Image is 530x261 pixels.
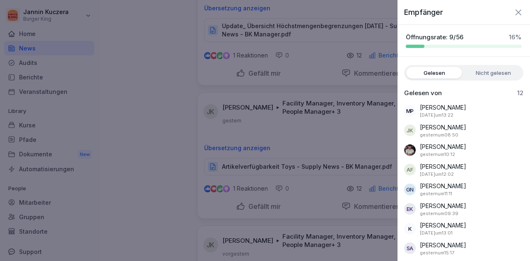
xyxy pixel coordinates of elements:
p: 7. Oktober 2025 um 10:12 [420,151,455,158]
p: Empfänger [404,7,443,18]
p: 8. Oktober 2025 um 12:02 [420,171,454,178]
p: [PERSON_NAME] [420,201,466,210]
div: JK [404,125,416,136]
div: EK [404,203,416,215]
p: 7. Oktober 2025 um 15:17 [420,249,454,256]
div: SA [404,242,416,254]
p: [PERSON_NAME] [420,123,466,132]
p: 7. Oktober 2025 um 09:39 [420,210,458,217]
p: Öffnungsrate: 9/56 [406,33,463,41]
p: 8. Oktober 2025 um 13:01 [420,230,453,237]
img: tw5tnfnssutukm6nhmovzqwr.png [404,144,416,156]
p: [PERSON_NAME] [420,162,466,171]
p: [PERSON_NAME] [420,103,466,112]
p: [PERSON_NAME] [420,221,466,230]
div: AF [404,164,416,175]
div: K [404,223,416,235]
p: [PERSON_NAME] [420,241,466,249]
p: Gelesen von [404,89,442,97]
p: 7. Oktober 2025 um 11:11 [420,190,452,197]
p: 7. Oktober 2025 um 08:50 [420,132,458,139]
div: MP [404,105,416,117]
div: GN [404,184,416,195]
label: Gelesen [406,67,462,79]
p: 16 % [509,33,522,41]
p: [PERSON_NAME] [420,182,466,190]
p: 8. Oktober 2025 um 13:22 [420,112,453,119]
label: Nicht gelesen [465,67,521,79]
p: 12 [517,89,523,97]
p: [PERSON_NAME] [420,142,466,151]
